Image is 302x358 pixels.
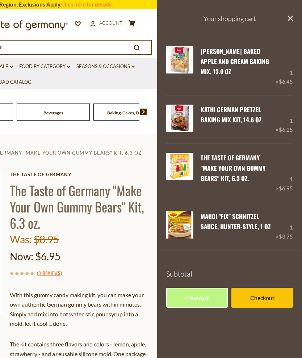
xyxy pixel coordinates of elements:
div: 1 × [276,105,293,134]
a: Kathi Baked Apple and Cream Baking Mix, 13.0 oz [166,46,193,87]
img: Kathi German Pretzel Baking Mix Kit, 14.6 oz [166,105,193,132]
a: Kathi German Pretzel Baking Mix Kit, 14.6 oz [166,105,193,134]
a: Beverages [43,110,63,115]
a: View cart [166,288,228,308]
span: $6.25 [279,126,293,133]
img: Kathi Baked Apple and Cream Baking Mix, 13.0 oz [166,46,193,73]
label: Now: [10,250,33,262]
a: Click here for details. [61,1,113,8]
a: Food By Category [19,63,70,71]
a: [PERSON_NAME] Baked Apple and Cream Baking Mix, 13.0 oz [201,47,269,76]
img: Maggi German Jaeger Schnitzel (Hunter) Mix [166,211,193,239]
span: $6.45 [279,78,293,85]
a: Seasons & Occasions [76,63,135,71]
div: 1 × [276,46,293,87]
h1: The Taste of Germany "Make Your Own Gummy Bears" Kit, 6.3 oz. [10,182,152,231]
a: Baking, Cakes, Desserts [107,110,152,115]
a: Maggi German Jaeger Schnitzel (Hunter) Mix [166,211,193,241]
img: next arrow [140,109,147,115]
span: $6.95 [35,250,60,262]
a: The Taste of Germany "Make Your Own Gummy Bears" Kit, 6.3 oz. [166,153,193,193]
label: Was: [10,233,32,245]
span: With this gummy candy making kit, you can make your own authentic German gummy bears within minut... [10,291,144,327]
a: Maggi "Fix" Schnitzel Sauce, Hunter-Style, 1 oz [201,212,270,231]
a: Checkout [231,288,293,308]
div: 1 × [276,153,293,193]
img: The Taste of Germany "Make Your Own Gummy Bears" Kit, 6.3 oz. [166,153,193,180]
a: Account [90,19,122,27]
span: ( ) [37,269,62,277]
span: $3.75 [279,233,293,240]
span: Account [99,20,122,26]
a: 0 Reviews [38,269,60,277]
div: 1 × [276,211,293,241]
span: $6.95 [279,185,293,191]
span: Subtotal [166,269,192,278]
span: $8.95 [34,233,59,245]
a: The Taste of Germany [10,172,152,177]
a: The Taste of Germany "Make Your Own Gummy Bears" Kit, 6.3 oz. [201,153,265,183]
a: Kathi German Pretzel Baking Mix Kit, 14.6 oz [201,105,261,124]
